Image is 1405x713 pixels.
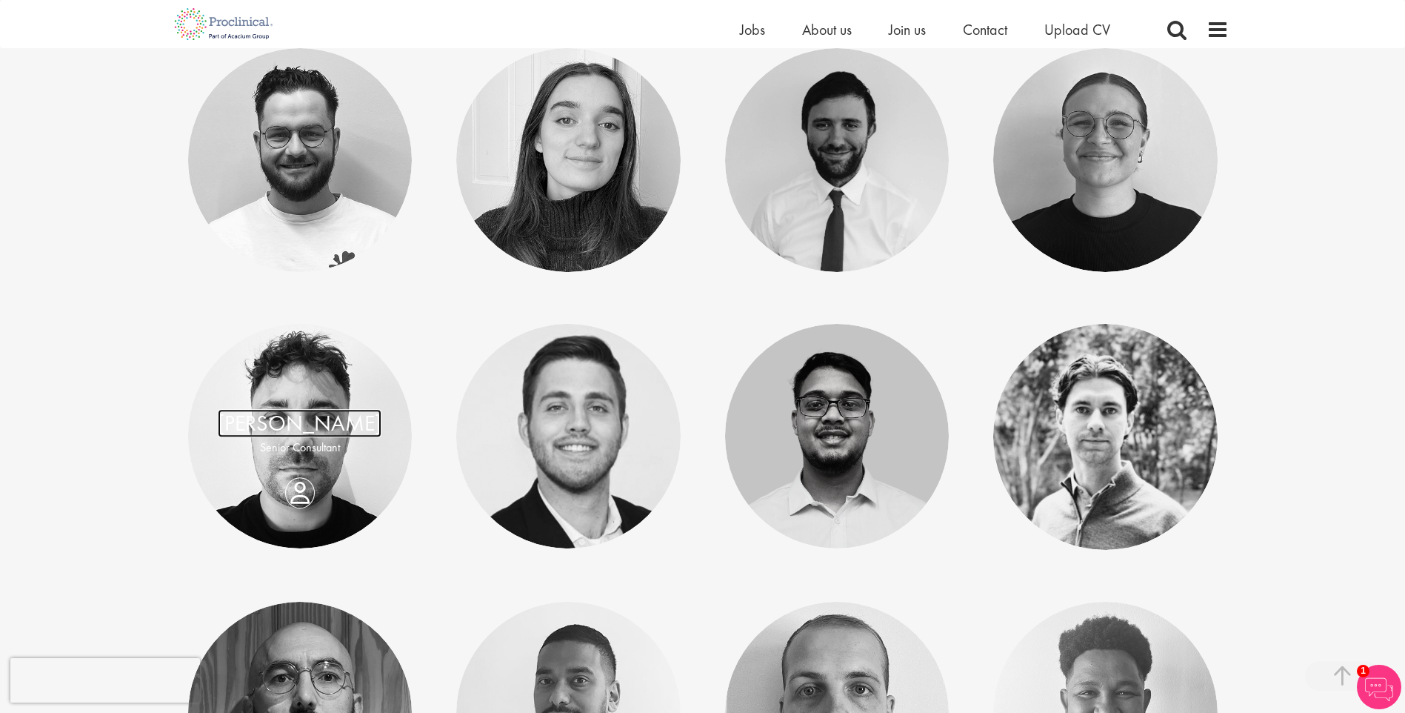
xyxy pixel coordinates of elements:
a: About us [802,20,852,39]
a: Jobs [740,20,765,39]
span: 1 [1357,665,1369,677]
iframe: reCAPTCHA [10,658,200,703]
img: Chatbot [1357,665,1401,709]
a: Contact [963,20,1007,39]
p: Senior Consultant [203,440,398,457]
a: [PERSON_NAME] [218,410,381,438]
a: Upload CV [1044,20,1110,39]
a: Join us [889,20,926,39]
